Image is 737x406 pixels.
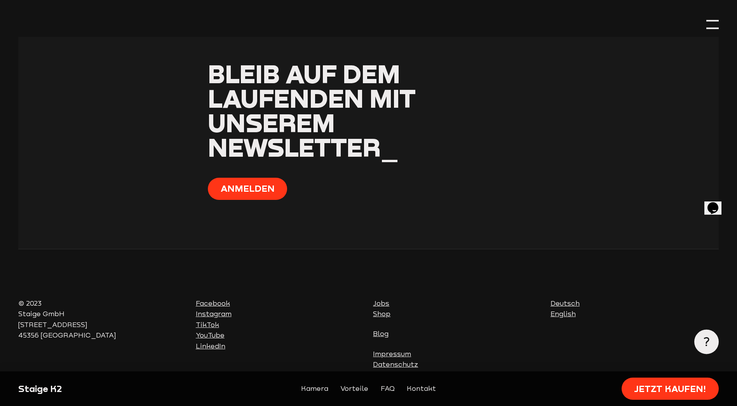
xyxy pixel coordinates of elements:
[551,310,576,318] a: English
[622,378,719,400] a: Jetzt kaufen!
[196,299,230,307] a: Facebook
[373,299,389,307] a: Jobs
[373,330,389,338] a: Blog
[18,298,186,341] p: © 2023 Staige GmbH [STREET_ADDRESS] 45356 [GEOGRAPHIC_DATA]
[373,360,418,368] a: Datenschutz
[373,350,411,358] a: Impressum
[196,331,225,339] a: YouTube
[196,321,219,329] a: TikTok
[208,178,287,200] button: Anmelden
[18,383,186,395] div: Staige K2
[373,310,390,318] a: Shop
[340,383,368,394] a: Vorteile
[208,58,416,138] span: Bleib auf dem Laufenden mit unserem
[301,383,328,394] a: Kamera
[704,191,729,215] iframe: chat widget
[407,383,436,394] a: Kontakt
[551,299,580,307] a: Deutsch
[208,132,399,162] span: Newsletter_
[381,383,395,394] a: FAQ
[196,310,232,318] a: Instagram
[196,342,225,350] a: LinkedIn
